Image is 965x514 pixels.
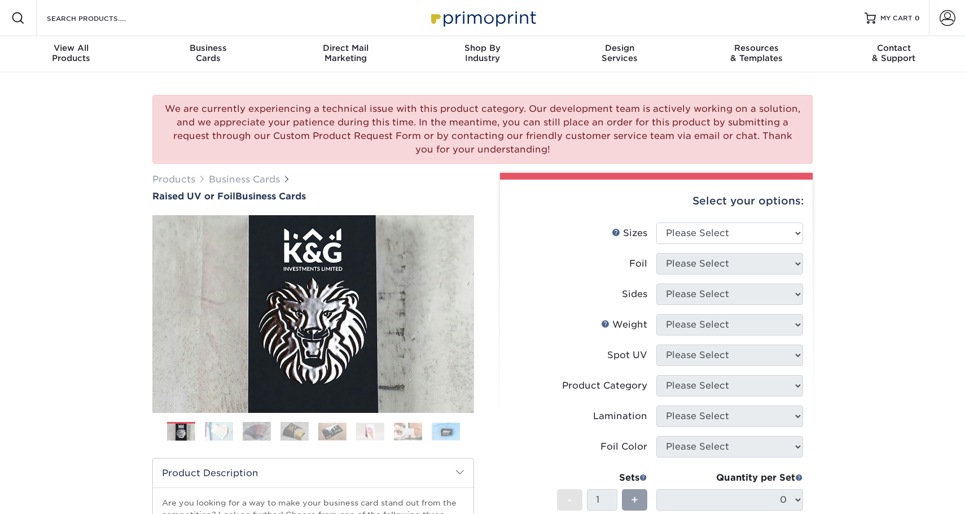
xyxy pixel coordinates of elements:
span: + [631,491,638,508]
img: Business Cards 05 [318,422,346,440]
a: BusinessCards [140,36,277,72]
input: SEARCH PRODUCTS..... [46,11,156,25]
h1: Business Cards [152,191,474,202]
div: Foil [629,257,647,271]
div: Products [3,43,140,63]
div: Industry [414,43,551,63]
a: Business Cards [209,174,280,185]
img: Primoprint [426,6,539,30]
div: Sizes [612,226,647,240]
img: Business Cards 07 [394,422,422,440]
span: Contact [825,43,962,53]
div: Lamination [593,410,647,423]
img: Business Cards 04 [280,421,309,441]
div: Quantity per Set [656,471,803,485]
a: View AllProducts [3,36,140,72]
span: MY CART [880,14,913,23]
div: Foil Color [600,440,647,454]
div: We are currently experiencing a technical issue with this product category. Our development team ... [152,95,813,164]
a: Contact& Support [825,36,962,72]
span: 0 [915,14,920,22]
a: Direct MailMarketing [277,36,414,72]
span: Resources [688,43,825,53]
span: Business [140,43,277,53]
span: - [567,491,572,508]
img: Raised UV or Foil 01 [152,153,474,475]
div: Select your options: [509,180,804,223]
img: Business Cards 03 [243,421,271,441]
div: Weight [601,318,647,332]
span: Direct Mail [277,43,414,53]
div: & Templates [688,43,825,63]
img: Business Cards 01 [167,418,195,446]
a: Products [152,174,195,185]
a: Resources& Templates [688,36,825,72]
div: Services [551,43,688,63]
span: Raised UV or Foil [152,191,235,202]
div: & Support [825,43,962,63]
div: Sides [622,288,647,301]
a: DesignServices [551,36,688,72]
a: Shop ByIndustry [414,36,551,72]
span: Shop By [414,43,551,53]
span: View All [3,43,140,53]
a: Raised UV or FoilBusiness Cards [152,191,474,202]
div: Sets [557,471,647,485]
img: Business Cards 08 [432,422,460,440]
div: Marketing [277,43,414,63]
img: Business Cards 02 [205,421,233,441]
span: Design [551,43,688,53]
div: Spot UV [607,349,647,362]
img: Business Cards 06 [356,422,384,440]
h2: Product Description [153,459,473,487]
div: Product Category [562,379,647,393]
div: Cards [140,43,277,63]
